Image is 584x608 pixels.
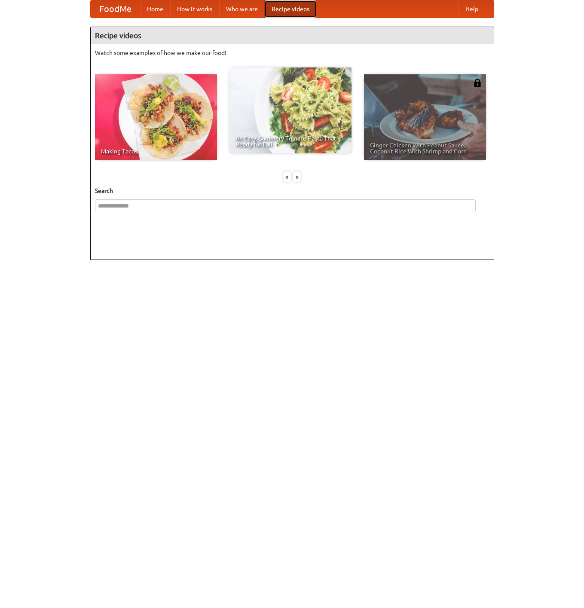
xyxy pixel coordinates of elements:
span: Making Tacos [101,148,211,154]
a: Home [140,0,170,18]
div: » [293,171,301,182]
a: FoodMe [91,0,140,18]
h5: Search [95,186,489,195]
a: Help [459,0,485,18]
span: An Easy, Summery Tomato Pasta That's Ready for Fall [235,135,346,147]
a: Making Tacos [95,74,217,160]
a: Who we are [219,0,265,18]
div: « [283,171,291,182]
img: 483408.png [473,79,482,87]
p: Watch some examples of how we make our food! [95,49,489,57]
h4: Recipe videos [91,27,494,44]
a: Recipe videos [265,0,316,18]
a: An Easy, Summery Tomato Pasta That's Ready for Fall [229,67,352,153]
a: How it works [170,0,219,18]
